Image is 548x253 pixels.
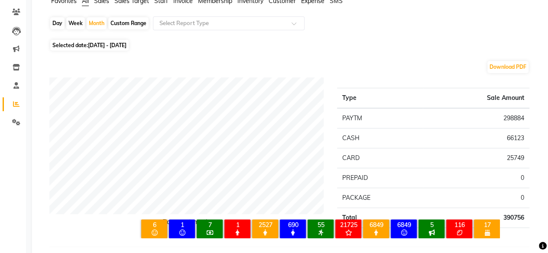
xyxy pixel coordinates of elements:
button: Download PDF [487,61,529,73]
div: 6849 [392,221,415,229]
div: 1 [226,221,249,229]
div: Month [87,17,107,29]
td: CASH [337,128,423,148]
td: 390756 [423,208,529,228]
h6: Payment mode [49,218,324,229]
div: 17 [476,221,498,229]
td: CARD [337,148,423,168]
div: 5 [420,221,443,229]
td: 298884 [423,108,529,128]
div: Week [66,17,85,29]
div: Custom Range [108,17,149,29]
div: 1 [171,221,193,229]
div: Day [50,17,65,29]
div: 7 [198,221,221,229]
td: Total [337,208,423,228]
td: PREPAID [337,168,423,188]
th: Type [337,88,423,109]
span: [DATE] - [DATE] [88,42,126,48]
td: PAYTM [337,108,423,128]
td: 66123 [423,128,529,148]
td: 0 [423,188,529,208]
div: 116 [448,221,470,229]
div: 55 [309,221,332,229]
div: 6 [143,221,165,229]
div: 690 [282,221,304,229]
td: 0 [423,168,529,188]
td: 25749 [423,148,529,168]
td: PACKAGE [337,188,423,208]
div: 21725 [337,221,360,229]
div: 2527 [254,221,276,229]
span: Selected date: [50,40,129,51]
th: Sale Amount [423,88,529,109]
div: 6849 [365,221,387,229]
